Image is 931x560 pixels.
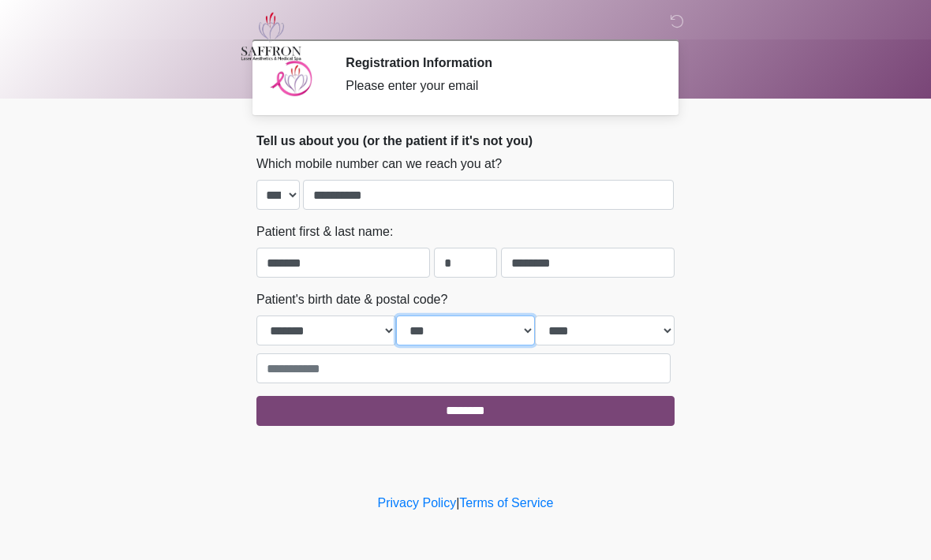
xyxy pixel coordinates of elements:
label: Patient's birth date & postal code? [256,290,447,309]
h2: Tell us about you (or the patient if it's not you) [256,133,675,148]
img: Agent Avatar [268,55,316,103]
div: Please enter your email [346,77,651,95]
img: Saffron Laser Aesthetics and Medical Spa Logo [241,12,302,61]
label: Patient first & last name: [256,222,393,241]
a: Terms of Service [459,496,553,510]
a: Privacy Policy [378,496,457,510]
a: | [456,496,459,510]
label: Which mobile number can we reach you at? [256,155,502,174]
